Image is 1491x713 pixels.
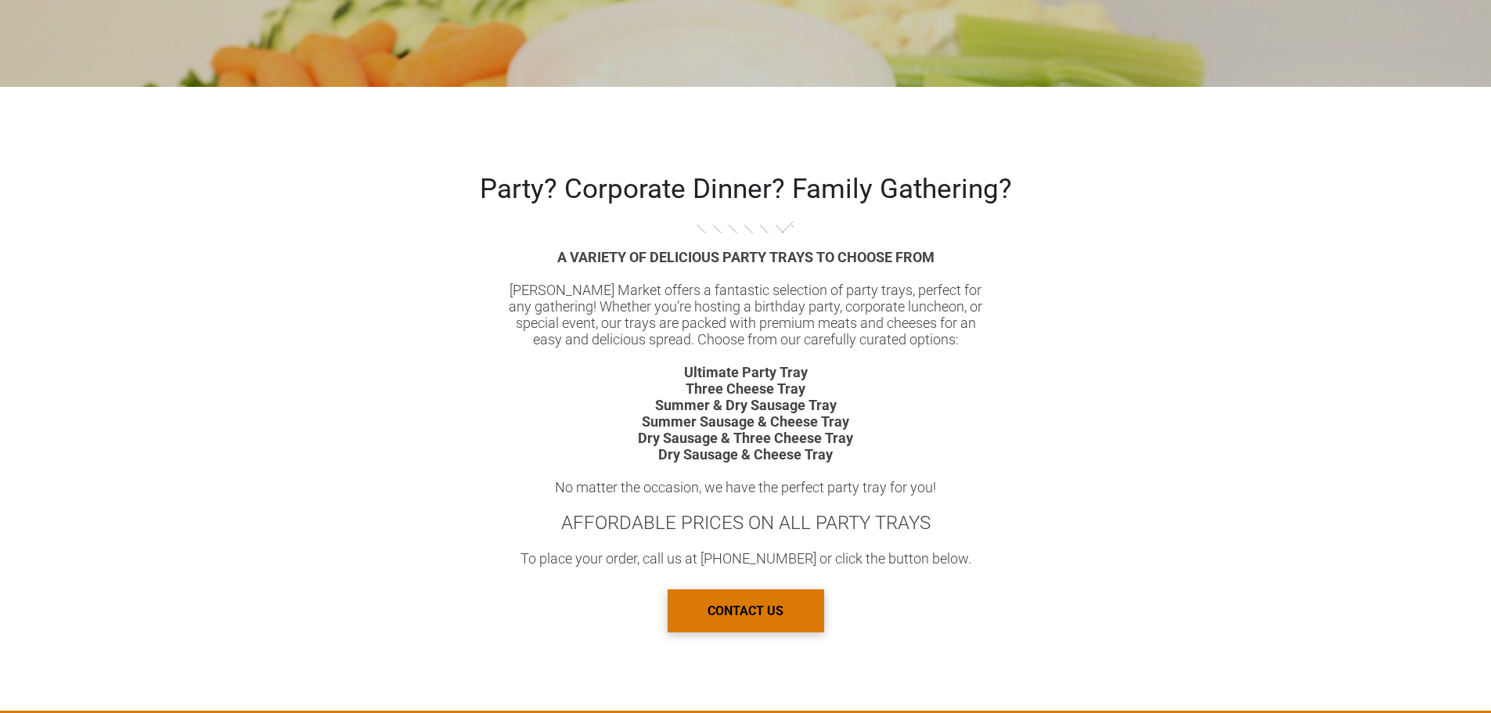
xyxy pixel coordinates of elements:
[504,282,988,347] div: [PERSON_NAME] Market offers a fantastic selection of party trays, perfect for any gathering! Whet...
[684,364,808,380] b: Ultimate Party Tray
[708,591,783,631] span: CONTACT US
[668,589,824,632] a: CONTACT US
[557,249,935,265] b: A VARIETY OF DELICIOUS PARTY TRAYS TO CHOOSE FROM
[686,380,805,397] b: Three Cheese Tray
[638,430,853,446] b: Dry Sausage & Three Cheese Tray
[655,397,837,413] b: Summer & Dry Sausage Tray
[480,173,1012,205] span: Party? Corporate Dinner? Family Gathering?
[561,512,931,534] span: AFFORDABLE PRICES ON ALL PARTY TRAYS
[504,550,988,567] div: To place your order, call us at [PHONE_NUMBER] or click the button below.
[658,446,833,463] b: Dry Sausage & Cheese Tray
[642,413,849,430] b: Summer Sausage & Cheese Tray
[504,479,988,495] div: No matter the occasion, we have the perfect party tray for you!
